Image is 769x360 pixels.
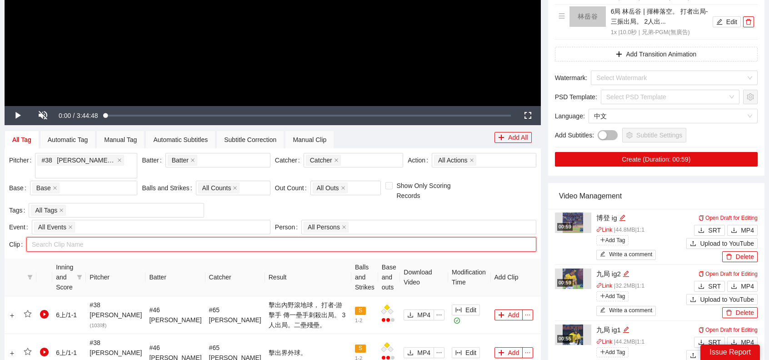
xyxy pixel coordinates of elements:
[731,339,737,346] span: download
[9,237,26,252] label: Clip
[355,307,366,315] span: S
[342,225,346,229] span: close
[35,205,57,215] span: All Tags
[708,281,721,291] span: SRT
[596,306,656,316] button: editWrite a comment
[408,153,432,167] label: Action
[73,112,75,119] span: /
[623,325,629,335] div: Edit
[417,310,430,320] span: MP4
[596,347,629,357] span: Add Tag
[117,158,122,162] span: close
[355,318,362,323] span: 1 - 2
[9,312,16,319] button: Expand row
[40,348,49,357] span: play-circle
[690,296,696,304] span: upload
[145,259,205,296] th: Batter
[465,348,476,358] span: Edit
[209,306,261,324] span: # 65 [PERSON_NAME]
[596,213,687,223] div: 博登 ig
[434,312,444,318] span: ellipsis
[498,350,504,357] span: plus
[555,92,597,102] span: PSD Template :
[56,349,77,356] span: 6 上 / 1 - 1
[48,135,88,145] div: Automatic Tag
[699,271,704,277] span: copy
[596,282,687,291] p: | 32.2 MB | 1:1
[407,312,414,319] span: download
[619,214,626,221] span: edit
[716,19,723,26] span: edit
[41,155,55,165] span: # 38
[265,259,351,296] th: Result
[694,225,725,236] button: downloadSRT
[104,135,137,145] div: Manual Tag
[455,350,462,357] span: column-width
[623,270,629,277] span: edit
[708,337,721,347] span: SRT
[142,181,195,195] label: Balls and Strikes
[275,153,304,167] label: Catcher
[448,259,490,296] th: Modification Time
[731,283,737,290] span: download
[596,227,613,233] a: linkLink
[275,181,310,195] label: Out Count
[172,155,189,165] span: Batter
[699,327,758,333] a: Open Draft for Editing
[40,310,49,319] span: play-circle
[25,274,35,280] span: filter
[622,128,686,142] button: settingSubtitle Settings
[690,352,696,360] span: upload
[36,183,51,193] span: Base
[77,112,98,119] span: 3:44:48
[53,186,57,190] span: close
[24,348,32,356] span: star
[596,339,602,345] span: link
[600,251,606,258] span: edit
[722,307,758,318] button: deleteDelete
[465,305,476,315] span: Edit
[594,109,752,123] span: 中文
[438,155,468,165] span: All Actions
[699,215,758,221] a: Open Draft for Editing
[569,6,606,27] img: 160x90.png
[700,345,760,360] div: Issue Report
[555,73,588,83] span: Watermark :
[75,260,84,294] span: filter
[56,311,77,319] span: 6 上 / 1 - 1
[494,309,523,320] button: plusAdd
[698,227,704,234] span: download
[596,291,629,301] span: Add Tag
[611,6,710,26] h4: 6局 林岳谷 | 揮棒落空。 打者出局-三振出局。 2人出...
[5,106,30,125] button: Play
[202,183,231,193] span: All Counts
[317,183,339,193] span: All Outs
[555,111,585,121] span: Language :
[563,325,583,345] img: 0ee09b56-8cf0-4093-9d04-8b3f48d8afd4.jpg
[9,350,16,357] button: Expand row
[600,349,605,355] span: plus
[699,271,758,277] a: Open Draft for Editing
[452,347,480,358] button: column-widthEdit
[452,304,480,315] button: column-widthEdit
[378,259,400,296] th: Base and outs
[59,208,64,213] span: close
[153,135,208,145] div: Automatic Subtitles
[555,152,758,167] button: Create (Duration: 00:59)
[741,337,754,347] span: MP4
[434,350,444,356] span: ellipsis
[190,158,195,162] span: close
[555,47,758,61] button: plusAdd Transition Animation
[142,153,165,167] label: Batter
[699,215,704,221] span: copy
[24,310,32,318] span: star
[700,294,754,304] span: Upload to YouTube
[90,301,142,329] span: # 38 [PERSON_NAME]
[700,238,754,248] span: Upload to YouTube
[596,283,613,289] a: linkLink
[741,281,754,291] span: MP4
[690,240,696,248] span: upload
[205,259,265,296] th: Catcher
[600,307,606,314] span: edit
[699,327,704,333] span: copy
